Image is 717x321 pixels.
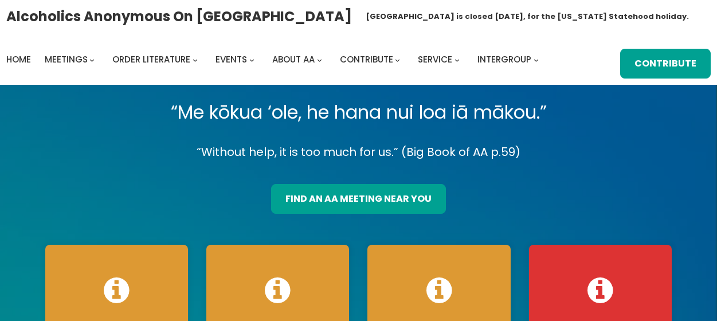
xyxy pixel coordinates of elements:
[216,52,247,68] a: Events
[45,53,88,65] span: Meetings
[418,52,452,68] a: Service
[193,57,198,62] button: Order Literature submenu
[45,52,88,68] a: Meetings
[455,57,460,62] button: Service submenu
[6,52,543,68] nav: Intergroup
[6,4,352,29] a: Alcoholics Anonymous on [GEOGRAPHIC_DATA]
[477,52,531,68] a: Intergroup
[620,49,711,79] a: Contribute
[6,52,31,68] a: Home
[534,57,539,62] button: Intergroup submenu
[249,57,254,62] button: Events submenu
[6,53,31,65] span: Home
[36,96,681,128] p: “Me kōkua ‘ole, he hana nui loa iā mākou.”
[317,57,322,62] button: About AA submenu
[272,52,315,68] a: About AA
[271,184,446,214] a: find an aa meeting near you
[216,53,247,65] span: Events
[366,11,689,22] h1: [GEOGRAPHIC_DATA] is closed [DATE], for the [US_STATE] Statehood holiday.
[89,57,95,62] button: Meetings submenu
[272,53,315,65] span: About AA
[36,142,681,162] p: “Without help, it is too much for us.” (Big Book of AA p.59)
[418,53,452,65] span: Service
[395,57,400,62] button: Contribute submenu
[477,53,531,65] span: Intergroup
[340,52,393,68] a: Contribute
[112,53,190,65] span: Order Literature
[340,53,393,65] span: Contribute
